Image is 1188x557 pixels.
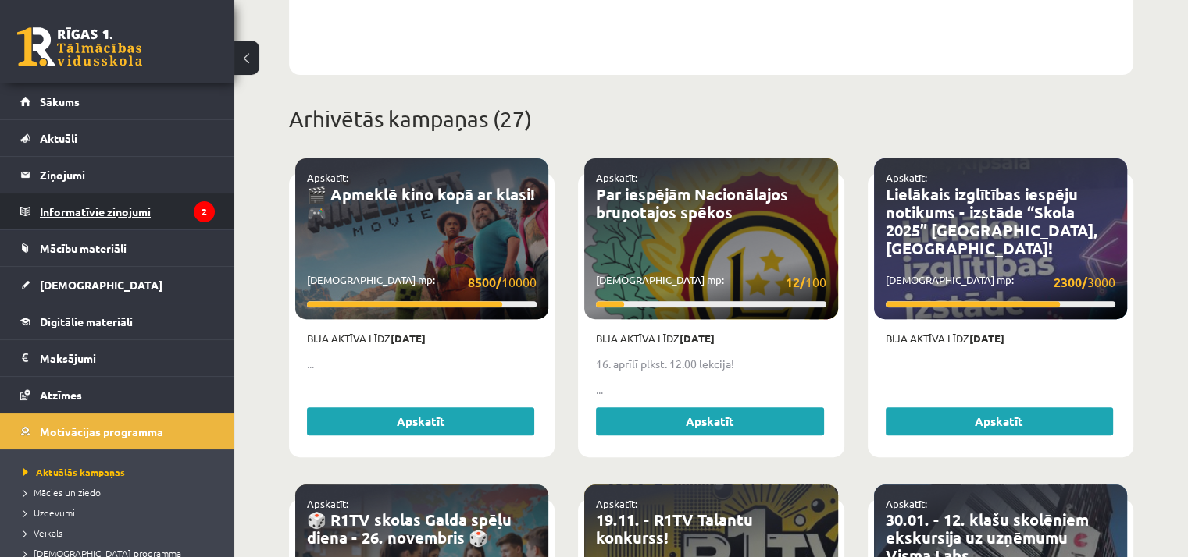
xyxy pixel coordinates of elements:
[20,83,215,119] a: Sākums
[680,332,715,345] strong: [DATE]
[969,332,1004,345] strong: [DATE]
[596,357,734,371] strong: 16. aprīlī plkst. 12.00 lekcija!
[20,230,215,266] a: Mācību materiāli
[20,413,215,449] a: Motivācijas programma
[40,424,163,438] span: Motivācijas programma
[307,171,348,184] a: Apskatīt:
[40,278,162,292] span: [DEMOGRAPHIC_DATA]
[1054,274,1087,290] strong: 2300/
[289,103,1133,136] p: Arhivētās kampaņas (27)
[468,274,501,290] strong: 8500/
[596,407,823,435] a: Apskatīt
[23,527,62,539] span: Veikals
[886,407,1113,435] a: Apskatīt
[20,340,215,376] a: Maksājumi
[307,272,537,292] p: [DEMOGRAPHIC_DATA] mp:
[1054,272,1115,292] span: 3000
[20,377,215,413] a: Atzīmes
[40,340,215,376] legend: Maksājumi
[886,272,1115,292] p: [DEMOGRAPHIC_DATA] mp:
[23,466,125,478] span: Aktuālās kampaņas
[886,184,1097,258] a: Lielākais izglītības iespēju notikums - izstāde “Skola 2025” [GEOGRAPHIC_DATA], [GEOGRAPHIC_DATA]!
[40,193,215,229] legend: Informatīvie ziņojumi
[596,331,826,346] p: Bija aktīva līdz
[40,241,127,255] span: Mācību materiāli
[307,497,348,510] a: Apskatīt:
[307,356,537,372] p: ...
[23,486,101,498] span: Mācies un ziedo
[20,267,215,303] a: [DEMOGRAPHIC_DATA]
[307,331,537,346] p: Bija aktīva līdz
[40,388,82,402] span: Atzīmes
[786,274,805,290] strong: 12/
[40,131,77,145] span: Aktuāli
[596,497,637,510] a: Apskatīt:
[468,272,537,292] span: 10000
[23,526,219,540] a: Veikals
[40,94,80,108] span: Sākums
[23,485,219,499] a: Mācies un ziedo
[596,184,788,222] a: Par iespējām Nacionālajos bruņotajos spēkos
[23,506,219,520] a: Uzdevumi
[391,332,426,345] strong: [DATE]
[596,381,826,398] p: ...
[20,157,215,193] a: Ziņojumi
[23,465,219,479] a: Aktuālās kampaņas
[194,201,215,222] i: 2
[23,506,75,519] span: Uzdevumi
[786,272,826,292] span: 100
[307,407,534,435] a: Apskatīt
[596,272,826,292] p: [DEMOGRAPHIC_DATA] mp:
[886,171,927,184] a: Apskatīt:
[886,331,1115,346] p: Bija aktīva līdz
[596,509,753,548] a: 19.11. - R1TV Talantu konkurss!
[596,171,637,184] a: Apskatīt:
[886,497,927,510] a: Apskatīt:
[20,120,215,156] a: Aktuāli
[307,509,512,548] a: 🎲 R1TV skolas Galda spēļu diena - 26. novembris 🎲
[307,184,534,222] a: 🎬 Apmeklē kino kopā ar klasi! 🎮
[40,157,215,193] legend: Ziņojumi
[17,27,142,66] a: Rīgas 1. Tālmācības vidusskola
[20,193,215,229] a: Informatīvie ziņojumi2
[40,314,133,328] span: Digitālie materiāli
[20,303,215,339] a: Digitālie materiāli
